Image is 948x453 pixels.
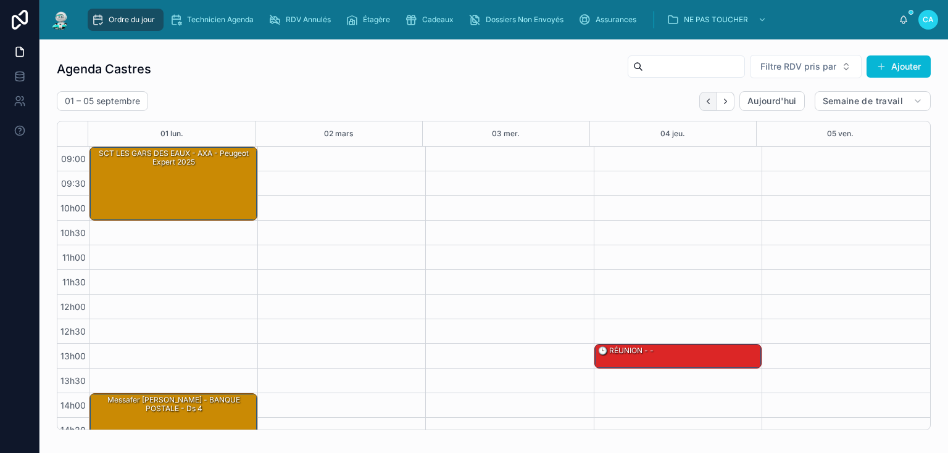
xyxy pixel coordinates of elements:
[760,61,836,71] font: Filtre RDV pris par
[750,55,862,78] button: Bouton de sélection
[265,9,339,31] a: RDV Annulés
[660,121,685,146] button: 04 jeu.
[596,15,636,24] font: Assurances
[815,91,931,111] button: Semaine de travail
[60,400,86,410] font: 14h00
[60,425,86,435] font: 14h30
[867,55,931,78] button: Ajouter
[60,351,86,361] font: 13h00
[107,395,240,413] font: Messafer [PERSON_NAME] - BANQUE POSTALE - ds 4
[492,129,520,138] font: 03 mer.
[60,301,86,312] font: 12h00
[324,121,353,146] button: 02 mars
[61,153,86,164] font: 09:00
[717,92,734,111] button: Suivant
[486,15,563,24] font: Dossiers Non Envoyés
[401,9,462,31] a: Cadeaux
[342,9,399,31] a: Étagère
[99,149,249,166] font: SCT LES GARS DES EAUX - AXA - Peugeot Expert 2025
[60,227,86,238] font: 10h30
[166,9,262,31] a: Technicien Agenda
[747,96,797,106] font: Aujourd'hui
[109,15,155,24] font: Ordre du jour
[160,129,183,138] font: 01 lun.
[891,61,921,71] font: Ajouter
[575,9,645,31] a: Assurances
[57,62,151,76] font: Agenda Castres
[684,15,748,24] font: NE PAS TOUCHER
[187,15,254,24] font: Technicien Agenda
[827,129,854,138] font: 05 ven.
[363,15,390,24] font: Étagère
[286,15,331,24] font: RDV Annulés
[422,15,454,24] font: Cadeaux
[827,121,854,146] button: 05 ven.
[598,346,654,355] font: 🕒 RÉUNION - -
[492,121,520,146] button: 03 mer.
[81,6,899,33] div: contenu déroulant
[923,15,934,24] font: CA
[660,129,685,138] font: 04 jeu.
[49,10,72,30] img: Logo de l'application
[60,375,86,386] font: 13h30
[160,121,183,146] button: 01 lun.
[739,91,805,111] button: Aujourd'hui
[823,96,903,106] font: Semaine de travail
[90,147,257,220] div: SCT LES GARS DES EAUX - AXA - Peugeot Expert 2025
[61,178,86,189] font: 09:30
[324,129,353,138] font: 02 mars
[595,345,762,368] div: 🕒 RÉUNION - -
[62,277,86,287] font: 11h30
[65,96,140,106] font: 01 – 05 septembre
[60,326,86,337] font: 12h30
[88,9,164,31] a: Ordre du jour
[62,252,86,263] font: 11h00
[663,9,773,31] a: NE PAS TOUCHER
[699,92,717,111] button: Dos
[465,9,572,31] a: Dossiers Non Envoyés
[90,394,257,442] div: Messafer [PERSON_NAME] - BANQUE POSTALE - ds 4
[60,203,86,213] font: 10h00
